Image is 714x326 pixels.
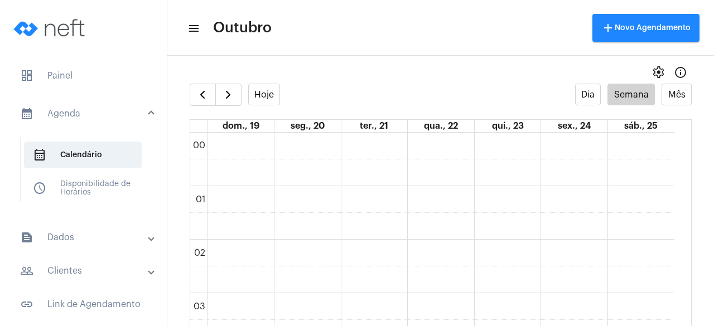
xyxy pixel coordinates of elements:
a: 19 de outubro de 2025 [220,120,262,132]
span: Calendário [24,142,142,168]
span: sidenav icon [33,148,46,162]
span: Outubro [213,19,272,37]
button: Próximo Semana [215,84,242,106]
mat-expansion-panel-header: sidenav iconClientes [7,257,167,284]
button: Dia [575,84,601,105]
button: Hoje [248,84,281,105]
div: 02 [192,248,208,258]
div: 01 [194,194,208,205]
button: Novo Agendamento [592,14,699,42]
mat-panel-title: Clientes [20,264,149,278]
mat-icon: sidenav icon [187,22,199,35]
mat-expansion-panel-header: sidenav iconAgenda [7,96,167,132]
a: 24 de outubro de 2025 [556,120,593,132]
mat-icon: sidenav icon [20,107,33,120]
span: Novo Agendamento [601,24,691,32]
mat-panel-title: Dados [20,231,149,244]
span: sidenav icon [33,182,46,195]
button: Mês [662,84,692,105]
button: Semana [607,84,655,105]
img: logo-neft-novo-2.png [9,6,93,50]
span: Painel [11,62,156,89]
div: 03 [191,301,208,312]
mat-panel-title: Agenda [20,107,149,120]
span: Link de Agendamento [11,291,156,318]
a: 21 de outubro de 2025 [358,120,390,132]
mat-icon: Info [674,66,687,79]
button: Semana Anterior [190,84,216,106]
mat-icon: sidenav icon [20,231,33,244]
button: Info [669,61,692,84]
button: settings [647,61,669,84]
a: 22 de outubro de 2025 [422,120,460,132]
mat-expansion-panel-header: sidenav iconDados [7,224,167,251]
a: 20 de outubro de 2025 [288,120,327,132]
a: 25 de outubro de 2025 [622,120,660,132]
mat-icon: sidenav icon [20,264,33,278]
mat-icon: sidenav icon [20,298,33,311]
mat-icon: add [601,21,615,35]
span: settings [652,66,665,79]
div: 00 [191,140,208,150]
span: Disponibilidade de Horários [24,175,142,202]
span: sidenav icon [20,69,33,82]
div: sidenav iconAgenda [7,132,167,217]
a: 23 de outubro de 2025 [490,120,526,132]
